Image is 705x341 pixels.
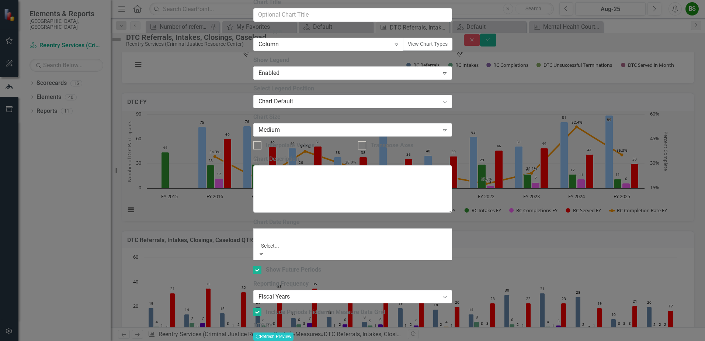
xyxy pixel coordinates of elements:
[266,266,321,274] div: Show Future Periods
[253,85,452,93] label: Select Legend Position
[266,308,385,317] div: Include Periods Hidden In Measure Data Grid
[258,40,391,49] div: Column
[403,38,452,51] button: View Chart Types
[253,155,452,163] label: Chart Description
[253,8,452,22] input: Optional Chart Title
[266,141,315,150] div: Interpolate Values
[258,293,439,301] div: Fiscal Years
[261,242,362,249] div: Select...
[253,322,452,329] h3: DTC FY
[371,141,413,150] div: Transpose Axes
[253,280,452,288] label: Reporting Frequency
[258,125,439,134] div: Medium
[253,218,452,227] label: Chart Date Range
[253,333,294,341] button: Refresh Preview
[253,27,452,36] label: Chart Type
[258,97,439,106] div: Chart Default
[253,113,452,121] label: Chart Size
[258,69,439,77] div: Enabled
[253,56,452,65] label: Show Legend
